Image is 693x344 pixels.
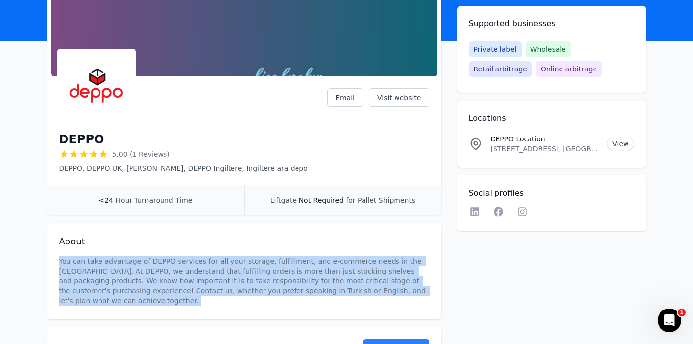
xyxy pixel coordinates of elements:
[327,88,363,107] a: Email
[59,256,429,306] p: You can take advantage of DEPPO services for all your storage, fulfillment, and e-commerce needs ...
[536,61,602,77] span: Online arbitrage
[491,144,599,154] p: [STREET_ADDRESS], [GEOGRAPHIC_DATA]
[59,235,429,248] h2: About
[491,134,599,144] p: DEPPO Location
[607,138,634,150] a: View
[469,112,634,124] h2: Locations
[99,196,114,204] span: <24
[469,18,634,30] h2: Supported businesses
[116,196,193,204] span: Hour Turnaround Time
[469,187,634,199] h2: Social profiles
[369,88,429,107] a: Visit website
[270,196,297,204] span: Liftgate
[59,163,308,173] p: DEPPO, DEPPO UK, [PERSON_NAME], DEPPO Ingiltere, Ingiltere ara depo
[526,41,571,57] span: Wholesale
[469,61,532,77] span: Retail arbitrage
[59,132,104,147] h1: DEPPO
[59,51,134,126] img: DEPPO
[299,196,344,204] span: Not Required
[346,196,415,204] span: for Pallet Shipments
[678,309,686,316] span: 1
[112,149,170,159] span: 5.00 (1 Reviews)
[469,41,522,57] span: Private label
[658,309,681,332] iframe: Intercom live chat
